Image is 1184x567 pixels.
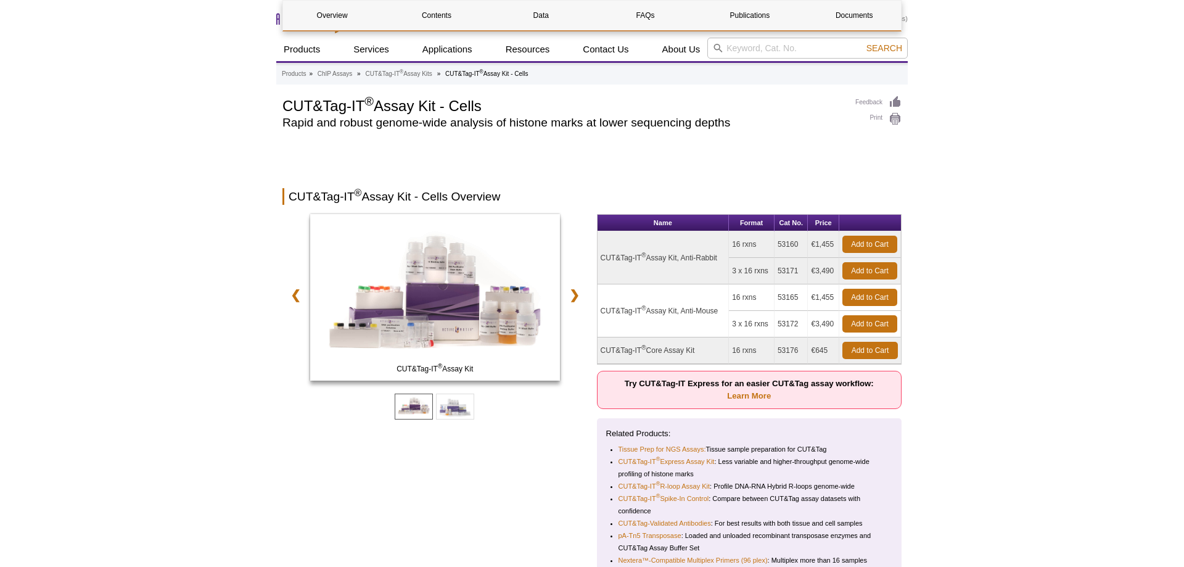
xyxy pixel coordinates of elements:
td: 53172 [775,311,808,337]
a: Print [855,112,902,126]
li: » [309,70,313,77]
a: Data [492,1,590,30]
sup: ® [438,363,442,370]
sup: ® [364,94,374,108]
li: CUT&Tag-IT Assay Kit - Cells [445,70,528,77]
li: » [357,70,361,77]
a: Add to Cart [842,262,897,279]
h1: CUT&Tag-IT Assay Kit - Cells [282,96,843,114]
sup: ® [355,188,362,198]
a: Add to Cart [842,315,897,333]
a: Add to Cart [842,342,898,359]
a: Resources [498,38,557,61]
a: pA-Tn5 Transposase [619,529,681,542]
th: Name [598,215,730,231]
span: CUT&Tag-IT Assay Kit [313,363,557,375]
sup: ® [641,252,646,259]
a: FAQs [596,1,694,30]
li: : For best results with both tissue and cell samples [619,517,882,529]
li: : Compare between CUT&Tag assay datasets with confidence [619,492,882,517]
a: Feedback [855,96,902,109]
th: Cat No. [775,215,808,231]
td: €3,490 [808,258,839,284]
a: CUT&Tag-IT Assay Kit [310,214,560,384]
a: Applications [415,38,480,61]
a: Publications [701,1,799,30]
h2: CUT&Tag-IT Assay Kit - Cells Overview [282,188,902,205]
a: Contact Us [575,38,636,61]
td: CUT&Tag-IT Assay Kit, Anti-Rabbit [598,231,730,284]
td: €3,490 [808,311,839,337]
td: 53176 [775,337,808,364]
li: : Profile DNA-RNA Hybrid R-loops genome-wide [619,480,882,492]
a: Learn More [727,391,771,400]
td: CUT&Tag-IT Assay Kit, Anti-Mouse [598,284,730,337]
p: Related Products: [606,428,893,440]
sup: ® [400,68,403,75]
a: Documents [805,1,903,30]
a: CUT&Tag-IT®Express Assay Kit [619,455,715,468]
a: Add to Cart [842,289,897,306]
li: : Multiplex more than 16 samples [619,554,882,566]
a: Tissue Prep for NGS Assays: [619,443,706,455]
li: Tissue sample preparation for CUT&Tag [619,443,882,455]
h2: Rapid and robust genome-wide analysis of histone marks at lower sequencing depths [282,117,843,128]
button: Search [863,43,906,54]
a: ❮ [282,281,309,309]
span: Search [866,43,902,53]
td: 53160 [775,231,808,258]
a: Overview [283,1,381,30]
img: CUT&Tag-IT Assay Kit [310,214,560,381]
td: 16 rxns [729,337,775,364]
sup: ® [641,344,646,351]
a: Products [282,68,306,80]
input: Keyword, Cat. No. [707,38,908,59]
a: CUT&Tag-Validated Antibodies [619,517,711,529]
li: : Loaded and unloaded recombinant transposase enzymes and CUT&Tag Assay Buffer Set [619,529,882,554]
a: About Us [655,38,708,61]
td: 53165 [775,284,808,311]
a: ChIP Assays [318,68,353,80]
a: CUT&Tag-IT®Spike-In Control [619,492,709,505]
td: 16 rxns [729,231,775,258]
strong: Try CUT&Tag-IT Express for an easier CUT&Tag assay workflow: [625,379,874,400]
th: Format [729,215,775,231]
a: Contents [387,1,485,30]
sup: ® [656,494,660,500]
li: : Less variable and higher-throughput genome-wide profiling of histone marks [619,455,882,480]
a: CUT&Tag-IT®R-loop Assay Kit [619,480,710,492]
li: » [437,70,441,77]
td: €645 [808,337,839,364]
a: Add to Cart [842,236,897,253]
td: CUT&Tag-IT Core Assay Kit [598,337,730,364]
td: 3 x 16 rxns [729,258,775,284]
td: €1,455 [808,284,839,311]
td: €1,455 [808,231,839,258]
a: Products [276,38,327,61]
sup: ® [641,305,646,312]
sup: ® [656,457,660,463]
sup: ® [656,481,660,487]
sup: ® [480,68,483,75]
a: CUT&Tag-IT®Assay Kits [365,68,432,80]
a: ❯ [561,281,588,309]
a: Services [346,38,397,61]
td: 3 x 16 rxns [729,311,775,337]
th: Price [808,215,839,231]
td: 53171 [775,258,808,284]
td: 16 rxns [729,284,775,311]
a: Nextera™-Compatible Multiplex Primers (96 plex) [619,554,768,566]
